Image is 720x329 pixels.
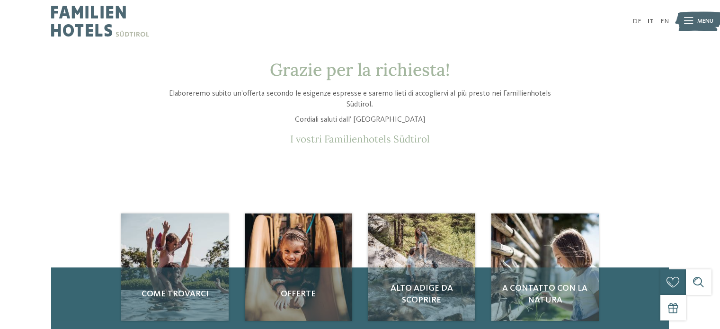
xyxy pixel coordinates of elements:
span: Come trovarci [130,288,220,300]
a: EN [660,18,669,25]
a: DE [632,18,641,25]
span: Grazie per la richiesta! [270,59,450,80]
img: Richiesta [491,213,599,321]
p: Elaboreremo subito un’offerta secondo le esigenze espresse e saremo lieti di accogliervi al più p... [158,89,563,110]
span: A contatto con la natura [500,283,590,306]
p: I vostri Familienhotels Südtirol [158,133,563,145]
img: Richiesta [121,213,229,321]
span: Offerte [253,288,344,300]
a: Richiesta A contatto con la natura [491,213,599,321]
a: Richiesta Offerte [245,213,352,321]
a: Richiesta Alto Adige da scoprire [368,213,475,321]
p: Cordiali saluti dall’ [GEOGRAPHIC_DATA] [158,115,563,125]
span: Menu [697,17,713,26]
a: IT [648,18,654,25]
span: Alto Adige da scoprire [376,283,467,306]
a: Richiesta Come trovarci [121,213,229,321]
img: Richiesta [368,213,475,321]
img: Richiesta [245,213,352,321]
